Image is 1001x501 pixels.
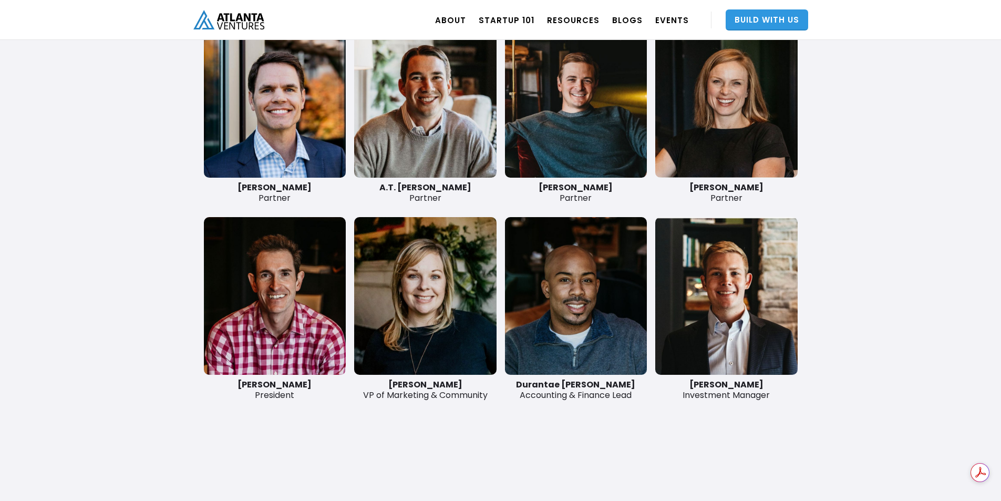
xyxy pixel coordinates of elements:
[505,380,647,401] div: Accounting & Finance Lead
[435,5,466,35] a: ABOUT
[204,182,346,203] div: Partner
[726,9,808,30] a: Build With Us
[505,182,647,203] div: Partner
[689,379,763,391] strong: [PERSON_NAME]
[689,181,763,193] strong: [PERSON_NAME]
[379,181,471,193] strong: A.T. [PERSON_NAME]
[516,379,635,391] strong: Durantae [PERSON_NAME]
[655,380,798,401] div: Investment Manager
[479,5,534,35] a: Startup 101
[204,380,346,401] div: President
[655,182,798,203] div: Partner
[547,5,600,35] a: RESOURCES
[539,181,613,193] strong: [PERSON_NAME]
[238,181,312,193] strong: [PERSON_NAME]
[388,379,462,391] strong: [PERSON_NAME]
[354,380,497,401] div: VP of Marketing & Community
[612,5,643,35] a: BLOGS
[354,182,497,203] div: Partner
[655,5,689,35] a: EVENTS
[238,379,312,391] strong: [PERSON_NAME]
